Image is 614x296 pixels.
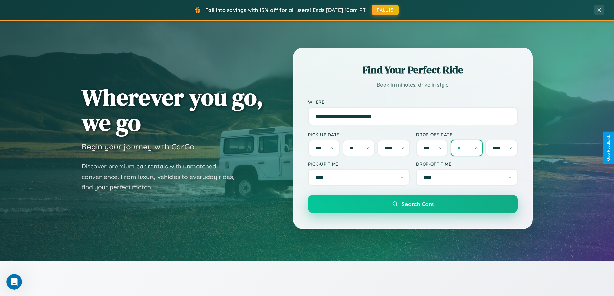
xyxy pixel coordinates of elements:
[308,195,518,213] button: Search Cars
[372,5,399,15] button: FALL15
[308,63,518,77] h2: Find Your Perfect Ride
[606,135,611,161] div: Give Feedback
[308,99,518,105] label: Where
[402,200,434,207] span: Search Cars
[308,132,410,137] label: Pick-up Date
[416,132,518,137] label: Drop-off Date
[6,274,22,290] iframe: Intercom live chat
[82,84,263,135] h1: Wherever you go, we go
[82,161,243,193] p: Discover premium car rentals with unmatched convenience. From luxury vehicles to everyday rides, ...
[82,142,195,151] h3: Begin your journey with CarGo
[308,80,518,90] p: Book in minutes, drive in style
[308,161,410,167] label: Pick-up Time
[416,161,518,167] label: Drop-off Time
[205,7,367,13] span: Fall into savings with 15% off for all users! Ends [DATE] 10am PT.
